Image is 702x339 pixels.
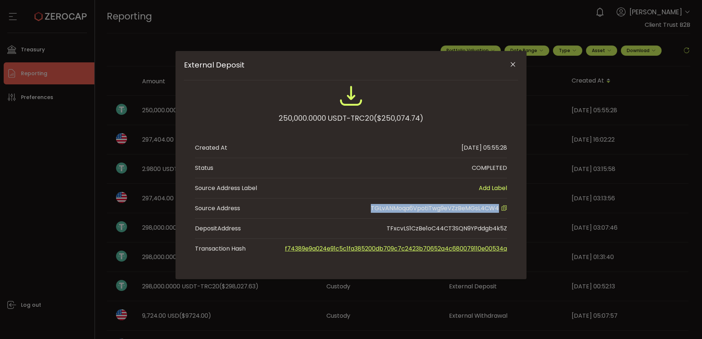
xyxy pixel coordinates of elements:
button: Close [506,58,519,71]
div: External Deposit [175,51,526,279]
span: TGLvANMoqa6VpotiTwg9eVZzBeMGsL4CW4 [371,204,499,212]
div: COMPLETED [472,164,507,172]
a: f74389e9a024e91c5c1fa385200db709c7c2423b70652a4c680079110e00534a [285,244,507,253]
span: External Deposit [184,61,485,69]
div: [DATE] 05:55:28 [462,143,507,152]
div: Created At [195,143,227,152]
span: Source Address Label [195,184,257,193]
div: TFxcvLS1CzBe1oC44CT3SQN9YPddgb4k5Z [387,224,507,233]
iframe: Chat Widget [665,304,702,339]
div: Address [195,224,241,233]
span: Deposit [195,224,217,233]
div: Source Address [195,204,240,213]
span: Transaction Hash [195,244,268,253]
span: ($250,074.74) [374,112,423,125]
span: Add Label [479,184,507,193]
div: Status [195,164,213,172]
div: 250,000.0000 USDT-TRC20 [279,112,423,125]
